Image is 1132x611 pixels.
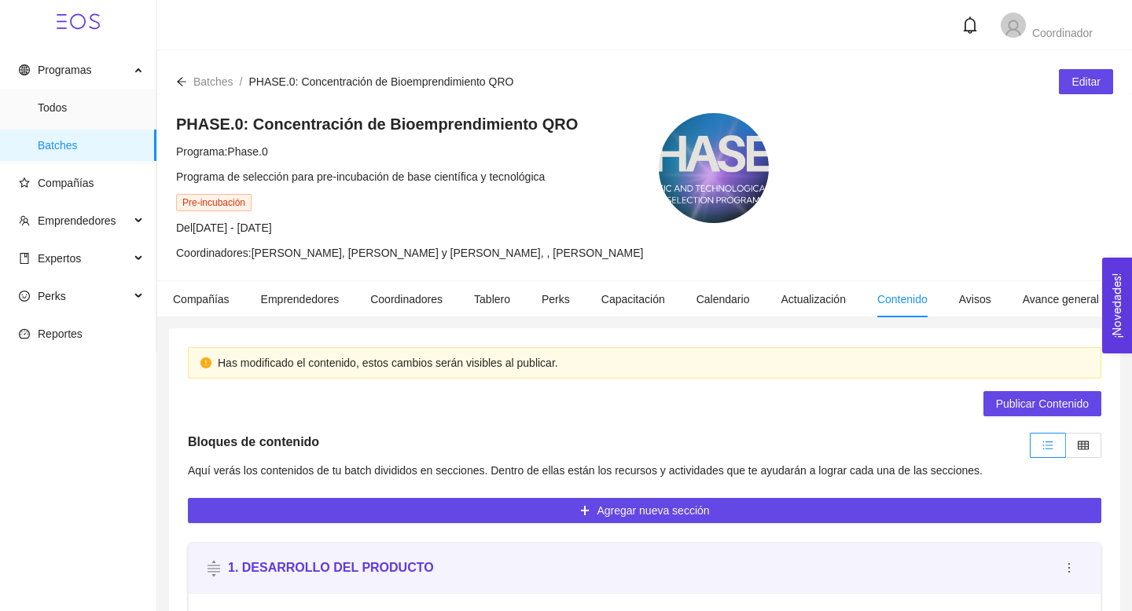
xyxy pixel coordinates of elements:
span: PHASE.0: Concentración de Bioemprendimiento QRO [248,75,513,88]
span: user [1004,19,1023,38]
span: Aquí verás los contenidos de tu batch divididos en secciones. Dentro de ellas están los recursos ... [188,464,983,477]
span: plus [579,505,590,518]
span: Batches [193,75,233,88]
span: bell [961,16,979,34]
span: Coordinadores: [PERSON_NAME], [PERSON_NAME] y [PERSON_NAME], , [PERSON_NAME] [176,247,643,259]
span: Pre-incubación [176,194,252,211]
span: Compañías [38,177,94,189]
span: Del [DATE] - [DATE] [176,221,272,234]
div: Has modificado el contenido, estos cambios serán visibles al publicar. [218,354,1089,371]
h4: PHASE.0: Concentración de Bioemprendimiento QRO [176,113,643,135]
span: table [1078,440,1089,451]
span: Perks [38,290,66,302]
span: Emprendedores [261,293,340,305]
span: Publicar Contenido [996,395,1089,412]
h5: Bloques de contenido [188,433,319,452]
span: Contenido [877,293,928,305]
button: Open Feedback Widget [1102,258,1132,353]
span: global [19,64,30,75]
span: Agregar nueva sección [597,502,709,519]
span: team [19,215,30,226]
span: Reportes [38,327,83,340]
span: unordered-list [1042,440,1053,451]
span: Avisos [959,293,991,305]
span: Avance general [1023,293,1099,305]
span: Todos [38,92,144,123]
span: Actualización [781,293,846,305]
span: smile [19,291,30,302]
span: exclamation-circle [200,357,211,368]
span: arrow-left [176,76,187,87]
span: Calendario [696,293,750,305]
div: 1. DESARROLLO DEL PRODUCTO [208,558,1057,577]
span: Capacitación [601,293,665,305]
span: dashboard [19,328,30,339]
button: Editar [1059,69,1113,94]
span: Coordinadores [370,293,443,305]
span: Perks [542,293,570,305]
span: Batches [38,130,144,161]
button: plusAgregar nueva sección [188,498,1101,523]
span: Tablero [474,293,510,305]
span: Emprendedores [38,214,116,227]
strong: 1. DESARROLLO DEL PRODUCTO [228,561,434,574]
span: Expertos [38,252,81,265]
span: star [19,177,30,188]
span: ellipsis [1057,562,1081,574]
img: drag-icon.2eb08bcc.svg [208,560,220,577]
button: Publicar Contenido [983,391,1101,416]
span: Compañías [173,293,230,305]
span: Editar [1071,73,1101,90]
span: book [19,253,30,264]
span: Programa: Phase.0 [176,145,268,158]
span: Programas [38,64,91,76]
button: ellipsis [1057,555,1082,580]
span: / [240,75,243,88]
span: Programa de selección para pre-incubación de base científica y tecnológica [176,170,545,183]
span: Coordinador [1032,27,1093,39]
